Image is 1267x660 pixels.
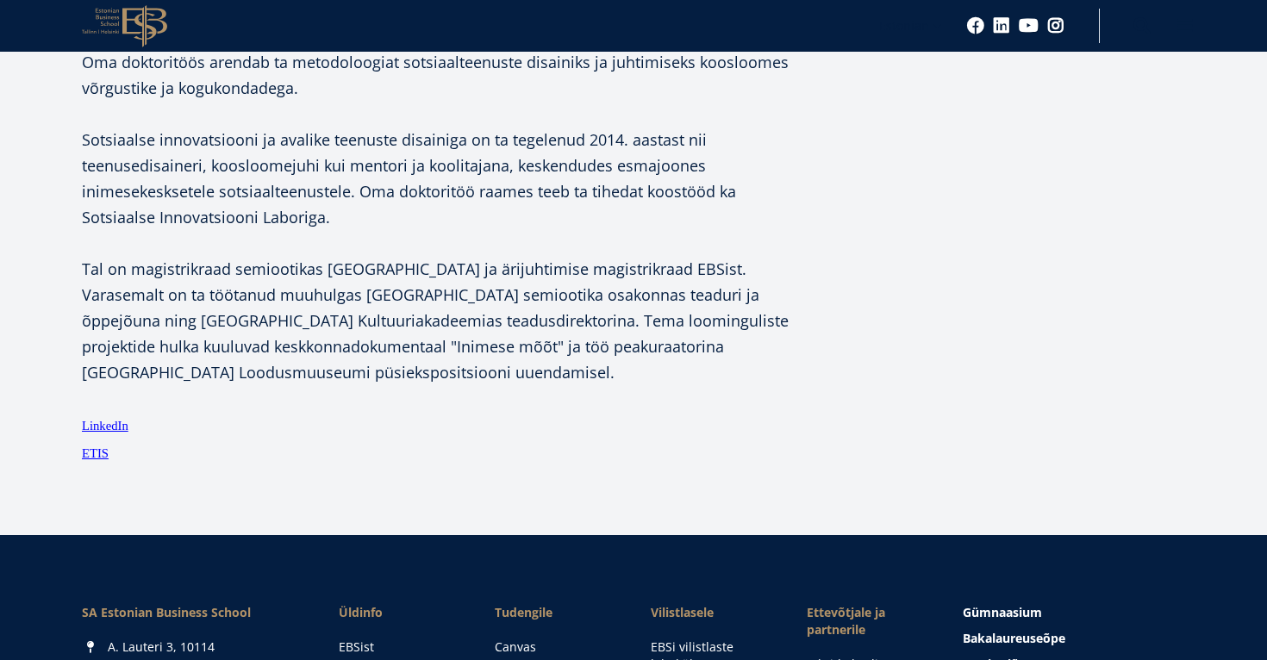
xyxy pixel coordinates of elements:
a: Tudengile [495,604,616,621]
span: Üldinfo [339,604,460,621]
a: Facebook [967,17,984,34]
a: Linkedin [993,17,1010,34]
span: Vilistlasele [651,604,772,621]
div: SA Estonian Business School [82,604,304,621]
a: Gümnaasium [963,604,1185,621]
div: A. Lauteri 3, 10114 [82,638,304,656]
span: Ettevõtjale ja partnerile [807,604,928,638]
span: Bakalaureuseõpe [963,630,1065,646]
a: Bakalaureuseõpe [963,630,1185,647]
a: ETIS [82,440,109,466]
a: Youtube [1019,17,1039,34]
a: LinkedIn [82,413,128,439]
a: Instagram [1047,17,1064,34]
p: [PERSON_NAME] uurimisvaldkondadeks on sotsiaalne innovatsioon, koosloome ja teenusedisain. Oma do... [82,23,806,385]
a: Canvas [495,638,616,656]
a: EBSist [339,638,460,656]
span: Gümnaasium [963,604,1042,620]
